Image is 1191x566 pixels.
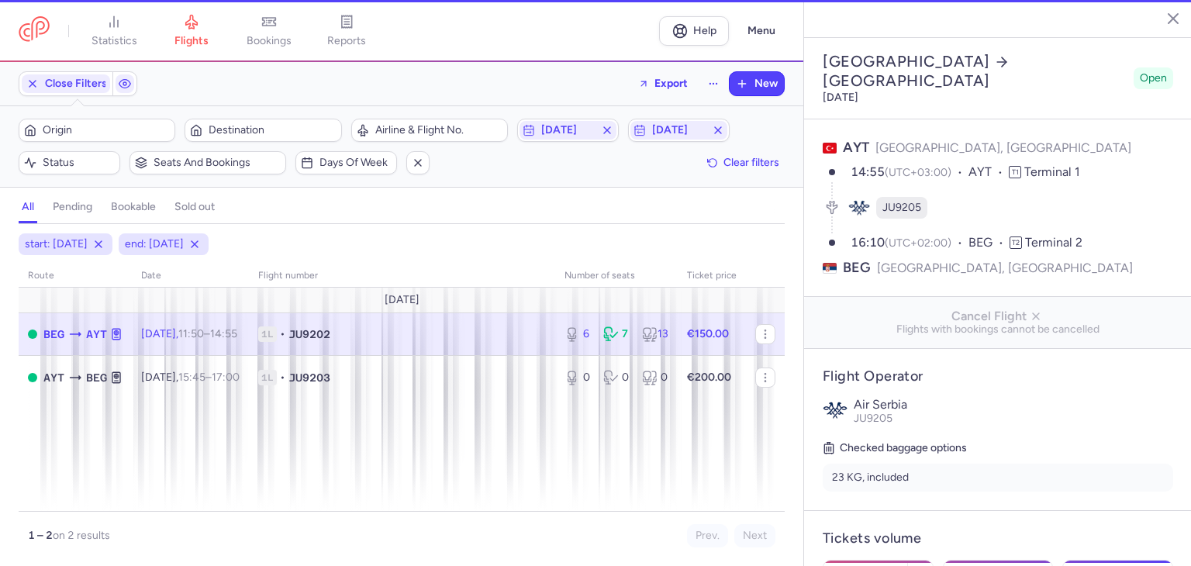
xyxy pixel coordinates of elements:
span: [DATE] [541,124,595,136]
span: Cancel Flight [816,309,1179,323]
strong: €150.00 [687,327,729,340]
button: Origin [19,119,175,142]
span: (UTC+03:00) [885,166,951,179]
h2: [GEOGRAPHIC_DATA] [GEOGRAPHIC_DATA] [823,52,1127,91]
span: – [178,371,240,384]
figure: JU airline logo [848,197,870,219]
a: CitizenPlane red outlined logo [19,16,50,45]
span: T2 [1010,236,1022,249]
span: BEG [843,258,871,278]
h4: pending [53,200,92,214]
h4: Flight Operator [823,368,1173,385]
span: Belgrade Nikola Tesla, Belgrade, Serbia [86,369,107,386]
span: 1L [258,370,277,385]
span: start: [DATE] [25,236,88,252]
span: Open [1140,71,1167,86]
button: Status [19,151,120,174]
span: Clear filters [723,157,779,168]
span: Days of week [319,157,392,169]
span: JU9203 [288,370,330,385]
h4: Tickets volume [823,530,1173,547]
span: BEG [968,234,1010,252]
span: • [280,326,285,342]
div: 0 [603,370,630,385]
span: OPEN [28,330,37,339]
span: Seats and bookings [154,157,281,169]
button: Next [734,524,775,547]
span: [DATE], [141,371,240,384]
th: Flight number [249,264,555,288]
span: Belgrade Nikola Tesla, Belgrade, Serbia [43,326,64,343]
button: Close Filters [19,72,112,95]
span: Status [43,157,115,169]
time: 15:45 [178,371,205,384]
span: • [280,370,285,385]
span: [DATE], [141,327,237,340]
button: [DATE] [517,119,619,142]
strong: 1 – 2 [28,529,53,542]
th: Ticket price [678,264,746,288]
span: Antalya, Antalya, Turkey [86,326,107,343]
button: Prev. [687,524,728,547]
span: Airline & Flight No. [375,124,502,136]
button: Airline & Flight No. [351,119,508,142]
span: Antalya, Antalya, Turkey [43,369,64,386]
div: 0 [564,370,591,385]
span: Terminal 2 [1025,235,1082,250]
span: Help [693,25,716,36]
span: [DATE] [652,124,706,136]
a: Help [659,16,729,46]
div: 6 [564,326,591,342]
strong: €200.00 [687,371,731,384]
span: AYT [843,139,869,156]
th: number of seats [555,264,678,288]
span: [DATE] [385,294,419,306]
span: T1 [1009,166,1021,178]
li: 23 KG, included [823,464,1173,492]
span: JU9205 [882,200,921,216]
span: Close Filters [45,78,107,90]
span: JU9202 [288,326,330,342]
span: end: [DATE] [125,236,184,252]
span: 1L [258,326,277,342]
span: Origin [43,124,170,136]
h4: bookable [111,200,156,214]
span: Destination [209,124,336,136]
img: Air Serbia logo [823,398,848,423]
span: on 2 results [53,529,110,542]
button: Destination [185,119,341,142]
h4: sold out [174,200,215,214]
span: OPEN [28,373,37,382]
th: date [132,264,249,288]
button: Days of week [295,151,397,174]
time: 14:55 [210,327,237,340]
time: 14:55 [851,164,885,179]
span: AYT [968,164,1009,181]
time: 16:10 [851,235,885,250]
div: 7 [603,326,630,342]
span: [GEOGRAPHIC_DATA], [GEOGRAPHIC_DATA] [875,140,1131,155]
button: [DATE] [628,119,730,142]
button: Clear filters [702,151,785,174]
time: 17:00 [212,371,240,384]
p: Air Serbia [854,398,1173,412]
button: New [730,72,784,95]
th: route [19,264,132,288]
button: Menu [738,16,785,46]
time: [DATE] [823,91,858,104]
div: 0 [642,370,668,385]
button: Export [628,71,698,96]
button: Seats and bookings [129,151,286,174]
div: 13 [642,326,668,342]
span: New [754,78,778,90]
h5: Checked baggage options [823,439,1173,457]
span: Export [654,78,688,89]
span: Flights with bookings cannot be cancelled [816,323,1179,336]
span: JU9205 [854,412,892,425]
h4: all [22,200,34,214]
span: – [178,327,237,340]
span: Terminal 1 [1024,164,1080,179]
span: (UTC+02:00) [885,236,951,250]
span: [GEOGRAPHIC_DATA], [GEOGRAPHIC_DATA] [877,258,1133,278]
time: 11:50 [178,327,204,340]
